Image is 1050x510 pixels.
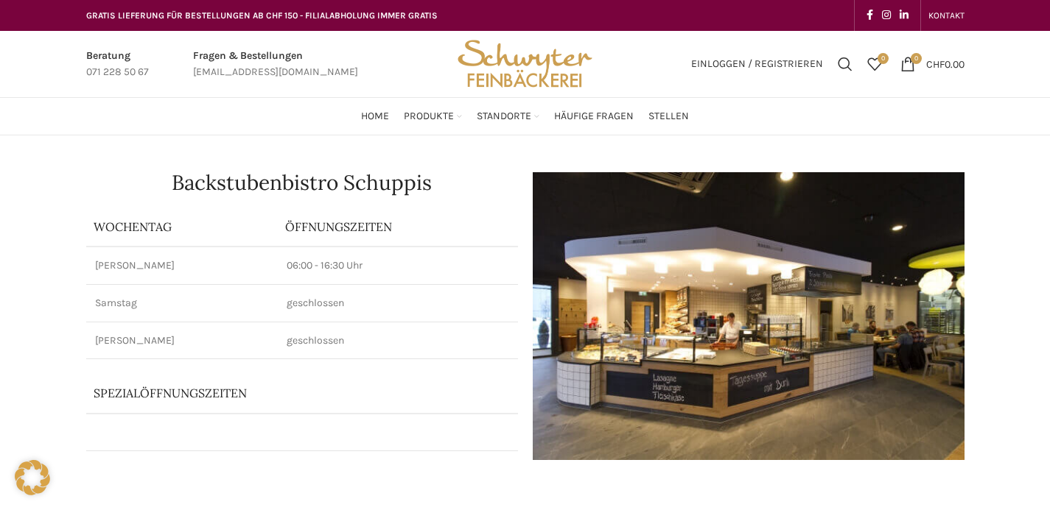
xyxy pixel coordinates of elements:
p: [PERSON_NAME] [95,333,269,348]
span: 0 [911,53,922,64]
div: Main navigation [79,102,972,131]
p: Spezialöffnungszeiten [94,385,439,401]
span: Einloggen / Registrieren [691,59,823,69]
a: Infobox link [193,48,358,81]
span: Standorte [477,110,531,124]
a: Linkedin social link [895,5,913,26]
div: Secondary navigation [921,1,972,30]
div: Meine Wunschliste [860,49,889,79]
a: Häufige Fragen [554,102,634,131]
span: Produkte [404,110,454,124]
p: 06:00 - 16:30 Uhr [287,258,509,273]
a: Suchen [830,49,860,79]
a: 0 CHF0.00 [893,49,972,79]
span: CHF [926,57,945,70]
a: KONTAKT [928,1,965,30]
span: 0 [878,53,889,64]
a: Standorte [477,102,539,131]
a: Produkte [404,102,462,131]
span: Häufige Fragen [554,110,634,124]
a: 0 [860,49,889,79]
p: geschlossen [287,333,509,348]
h1: Backstubenbistro Schuppis [86,172,518,193]
a: Stellen [648,102,689,131]
bdi: 0.00 [926,57,965,70]
p: [PERSON_NAME] [95,258,269,273]
a: Site logo [452,57,597,69]
a: Infobox link [86,48,149,81]
img: Bäckerei Schwyter [452,31,597,97]
a: Home [361,102,389,131]
p: Samstag [95,296,269,311]
p: Wochentag [94,219,270,235]
span: GRATIS LIEFERUNG FÜR BESTELLUNGEN AB CHF 150 - FILIALABHOLUNG IMMER GRATIS [86,10,438,21]
span: Stellen [648,110,689,124]
p: ÖFFNUNGSZEITEN [285,219,511,235]
p: geschlossen [287,296,509,311]
a: Facebook social link [862,5,878,26]
a: Instagram social link [878,5,895,26]
span: KONTAKT [928,10,965,21]
a: Einloggen / Registrieren [684,49,830,79]
span: Home [361,110,389,124]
